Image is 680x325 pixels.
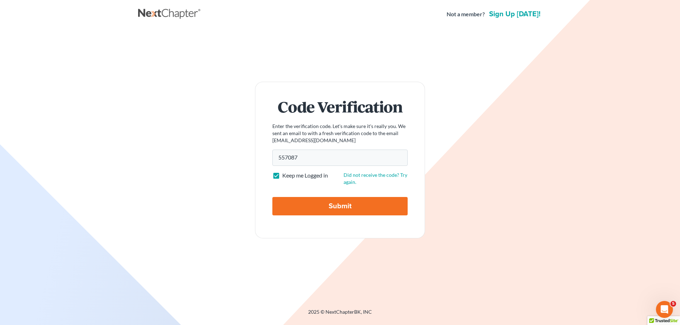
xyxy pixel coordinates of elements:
[272,150,408,166] input: Your code (from email)
[272,197,408,215] input: Submit
[344,172,407,185] a: Did not receive the code? Try again.
[670,301,676,307] span: 5
[272,123,408,144] p: Enter the verification code. Let's make sure it's really you. We sent an email to with a fresh ve...
[138,308,542,321] div: 2025 © NextChapterBK, INC
[656,301,673,318] iframe: Intercom live chat
[272,99,408,114] h1: Code Verification
[447,10,485,18] strong: Not a member?
[488,11,542,18] a: Sign up [DATE]!
[282,172,328,180] label: Keep me Logged in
